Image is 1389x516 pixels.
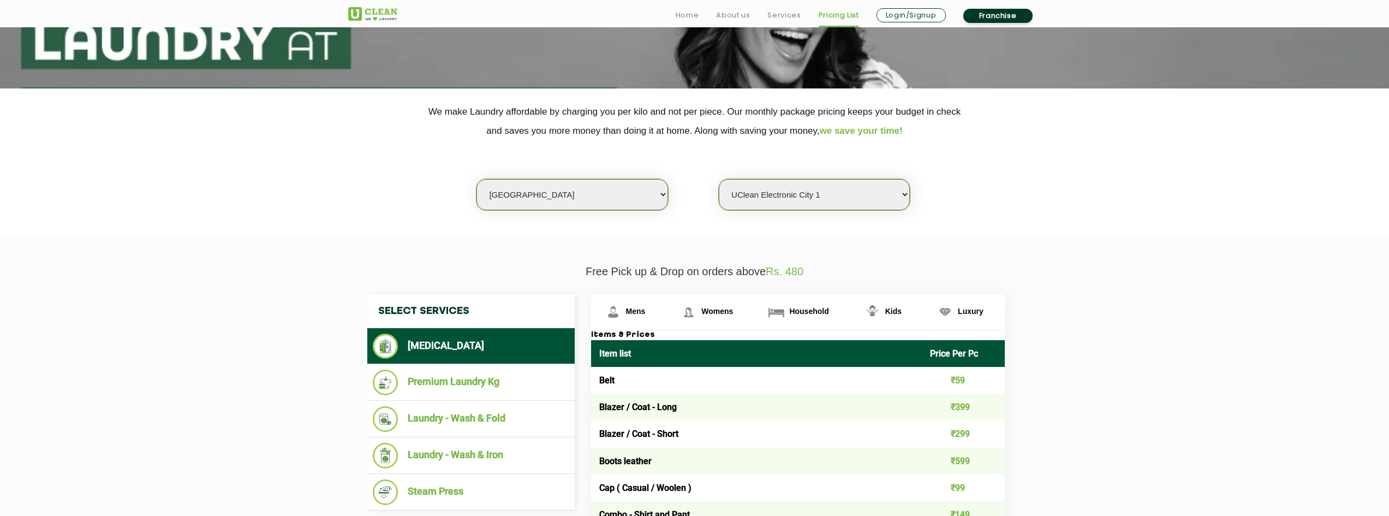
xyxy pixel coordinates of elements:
[604,303,623,322] img: Mens
[885,307,902,316] span: Kids
[373,406,398,432] img: Laundry - Wash & Fold
[958,307,983,316] span: Luxury
[591,448,922,475] td: Boots leather
[922,394,1005,420] td: ₹399
[766,265,803,277] span: Rs. 480
[373,479,398,505] img: Steam Press
[373,370,398,395] img: Premium Laundry Kg
[922,448,1005,475] td: ₹599
[922,420,1005,447] td: ₹299
[348,265,1041,278] p: Free Pick up & Drop on orders above
[679,303,698,322] img: Womens
[877,8,946,22] a: Login/Signup
[963,9,1033,23] a: Franchise
[373,334,569,359] li: [MEDICAL_DATA]
[922,340,1005,367] th: Price Per Pc
[367,294,575,328] h4: Select Services
[716,9,750,22] a: About us
[348,102,1041,140] p: We make Laundry affordable by charging you per kilo and not per piece. Our monthly package pricin...
[935,303,955,322] img: Luxury
[789,307,828,316] span: Household
[373,334,398,359] img: Dry Cleaning
[591,340,922,367] th: Item list
[767,9,801,22] a: Services
[591,367,922,394] td: Belt
[922,475,1005,501] td: ₹99
[626,307,646,316] span: Mens
[373,406,569,432] li: Laundry - Wash & Fold
[819,9,859,22] a: Pricing List
[591,330,1005,340] h3: Items & Prices
[591,475,922,501] td: Cap ( Casual / Woolen )
[373,479,569,505] li: Steam Press
[820,126,903,136] span: we save your time!
[767,303,786,322] img: Household
[373,443,569,468] li: Laundry - Wash & Iron
[373,443,398,468] img: Laundry - Wash & Iron
[348,7,397,21] img: UClean Laundry and Dry Cleaning
[922,367,1005,394] td: ₹59
[373,370,569,395] li: Premium Laundry Kg
[701,307,733,316] span: Womens
[863,303,882,322] img: Kids
[591,394,922,420] td: Blazer / Coat - Long
[591,420,922,447] td: Blazer / Coat - Short
[676,9,699,22] a: Home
